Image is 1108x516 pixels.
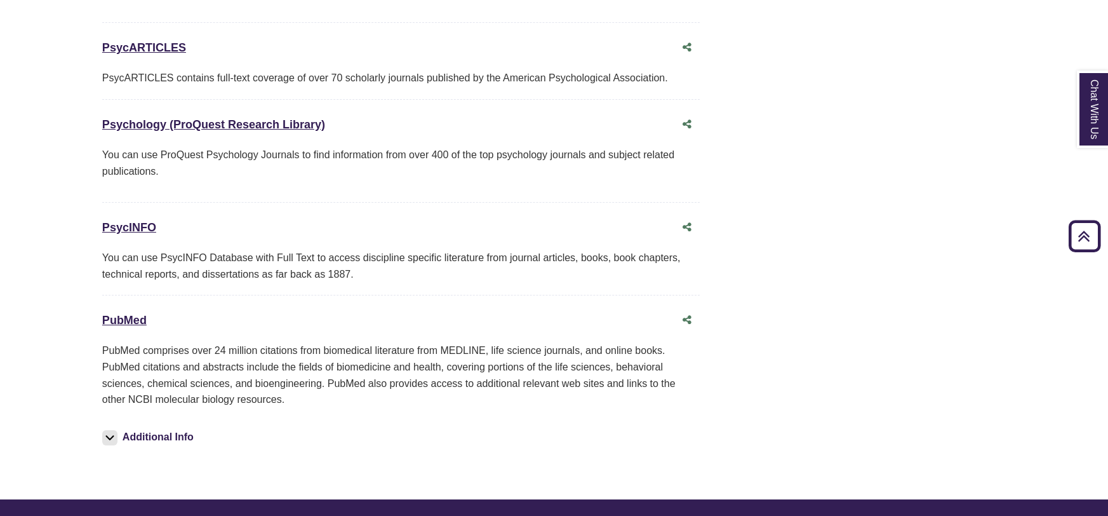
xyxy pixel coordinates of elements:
[102,147,700,179] p: You can use ProQuest Psychology Journals to find information from over 400 of the top psychology ...
[674,36,700,60] button: Share this database
[1064,227,1105,245] a: Back to Top
[102,41,186,54] a: PsycARTICLES
[102,70,700,86] div: PsycARTICLES contains full-text coverage of over 70 scholarly journals published by the American ...
[674,308,700,332] button: Share this database
[102,343,700,407] p: PubMed comprises over 24 million citations from biomedical literature from MEDLINE, life science ...
[102,428,197,446] button: Additional Info
[674,112,700,137] button: Share this database
[102,314,147,327] a: PubMed
[102,221,156,234] a: PsycINFO
[102,250,700,282] div: You can use PsycINFO Database with Full Text to access discipline specific literature from journa...
[102,118,325,131] a: Psychology (ProQuest Research Library)
[674,215,700,240] button: Share this database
